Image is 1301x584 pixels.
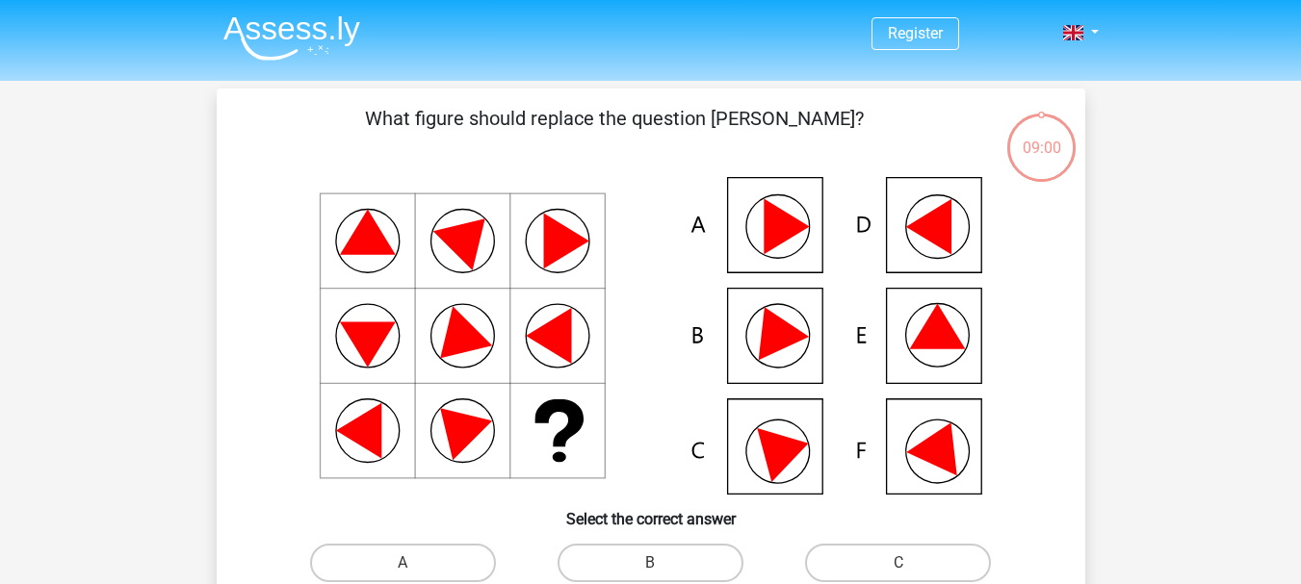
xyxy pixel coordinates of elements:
[247,495,1054,528] h6: Select the correct answer
[1005,112,1078,160] div: 09:00
[805,544,991,582] label: C
[223,15,360,61] img: Assessly
[310,544,496,582] label: A
[558,544,743,582] label: B
[888,24,943,42] a: Register
[247,104,982,162] p: What figure should replace the question [PERSON_NAME]?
